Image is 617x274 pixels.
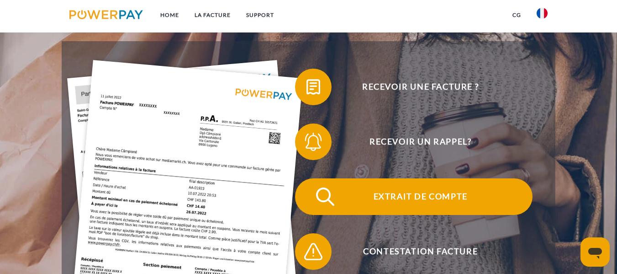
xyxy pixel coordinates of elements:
img: qb_warning.svg [302,240,325,263]
img: qb_search.svg [314,185,337,208]
span: Recevoir une facture ? [308,69,532,105]
span: Extrait de compte [308,178,532,215]
span: Recevoir un rappel? [308,124,532,160]
a: Home [153,7,187,23]
button: Contestation Facture [295,233,533,270]
img: logo-powerpay.svg [69,10,143,19]
img: qb_bill.svg [302,75,325,98]
img: qb_bell.svg [302,130,325,153]
a: LA FACTURE [187,7,238,23]
button: Extrait de compte [295,178,533,215]
button: Recevoir un rappel? [295,124,533,160]
a: CG [505,7,529,23]
img: fr [537,8,548,19]
iframe: Bouton de lancement de la fenêtre de messagerie, conversation en cours [580,237,610,267]
button: Recevoir une facture ? [295,69,533,105]
a: Support [238,7,282,23]
span: Contestation Facture [308,233,532,270]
